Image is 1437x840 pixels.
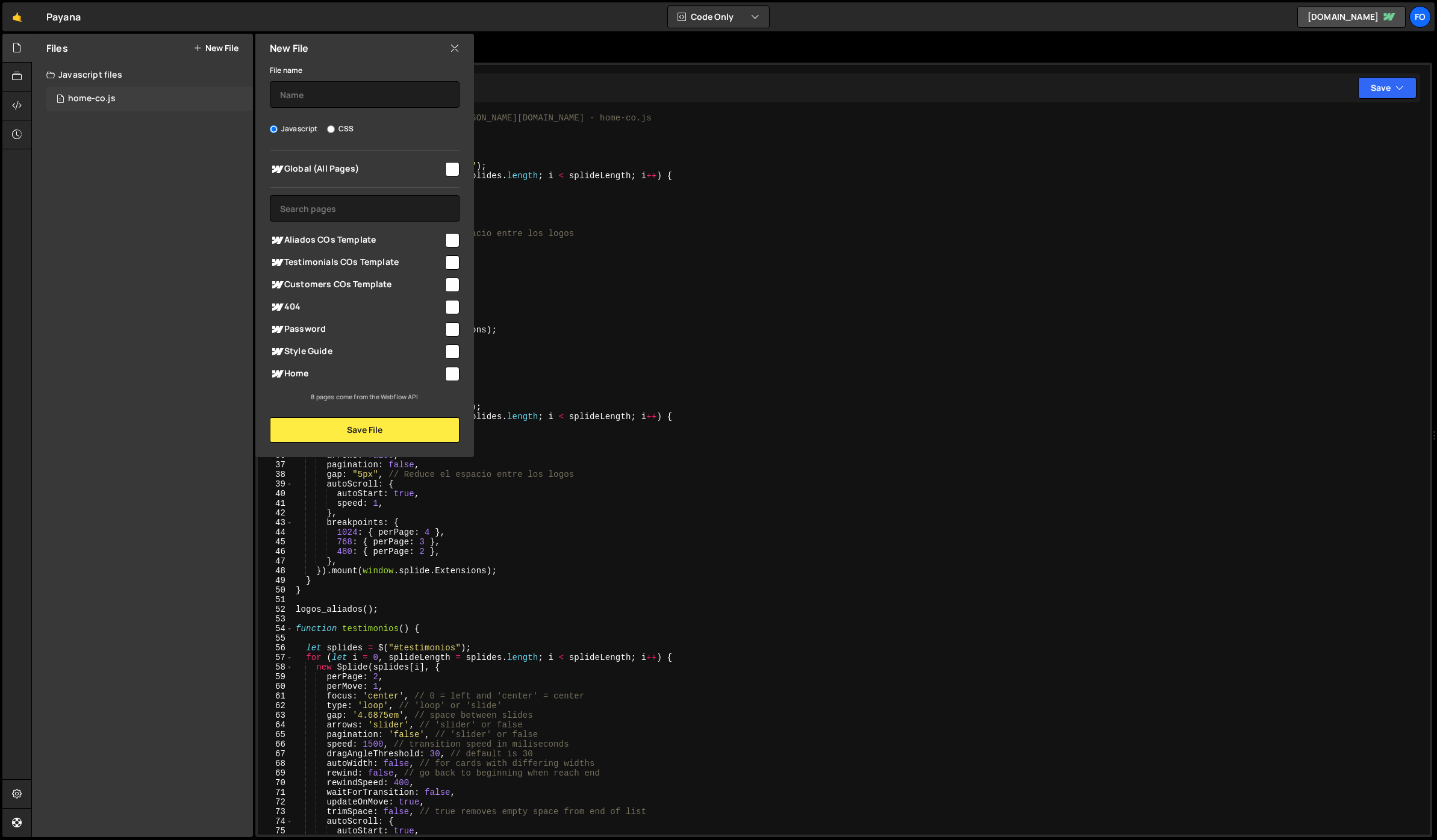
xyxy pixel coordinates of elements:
div: 37 [258,460,293,470]
div: 69 [258,768,293,778]
div: home-co.js [68,93,116,104]
span: 404 [270,300,443,314]
input: CSS [327,125,335,133]
div: 72 [258,797,293,807]
a: [DOMAIN_NAME] [1297,6,1406,28]
div: 60 [258,682,293,691]
div: 71 [258,788,293,797]
span: Aliados COs Template [270,233,443,247]
div: 47 [258,556,293,566]
div: 66 [258,739,293,749]
div: 40 [258,489,293,499]
label: Javascript [270,123,318,135]
div: 41 [258,499,293,508]
label: File name [270,64,302,76]
div: 59 [258,672,293,682]
div: 58 [258,662,293,672]
div: 61 [258,691,293,701]
small: 8 pages come from the Webflow API [311,393,418,401]
div: 17122/47230.js [46,87,253,111]
div: 65 [258,730,293,739]
div: 46 [258,547,293,556]
span: Home [270,367,443,381]
button: Save File [270,417,460,443]
div: 67 [258,749,293,759]
input: Name [270,81,460,108]
div: 44 [258,527,293,537]
button: Code Only [668,6,769,28]
div: 63 [258,711,293,720]
a: 🤙 [2,2,32,31]
div: 53 [258,614,293,624]
div: 50 [258,585,293,595]
a: fo [1409,6,1431,28]
div: 39 [258,479,293,489]
div: 54 [258,624,293,633]
div: 48 [258,566,293,576]
div: 62 [258,701,293,711]
div: 57 [258,653,293,662]
span: Testimonials COs Template [270,255,443,270]
div: 70 [258,778,293,788]
div: Payana [46,10,81,24]
div: 43 [258,518,293,527]
div: 38 [258,470,293,479]
div: 42 [258,508,293,518]
div: 64 [258,720,293,730]
div: 56 [258,643,293,653]
div: 68 [258,759,293,768]
span: 1 [57,95,64,105]
div: 73 [258,807,293,817]
input: Search pages [270,195,460,222]
button: New File [193,43,238,53]
div: 49 [258,576,293,585]
span: Password [270,322,443,337]
button: Save [1358,77,1417,99]
span: Global (All Pages) [270,162,443,176]
div: Javascript files [32,63,253,87]
div: 51 [258,595,293,605]
div: 45 [258,537,293,547]
h2: Files [46,42,68,55]
input: Javascript [270,125,278,133]
span: Style Guide [270,344,443,359]
div: 52 [258,605,293,614]
div: 75 [258,826,293,836]
span: Customers COs Template [270,278,443,292]
label: CSS [327,123,354,135]
h2: New File [270,42,308,55]
div: 55 [258,633,293,643]
div: 74 [258,817,293,826]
